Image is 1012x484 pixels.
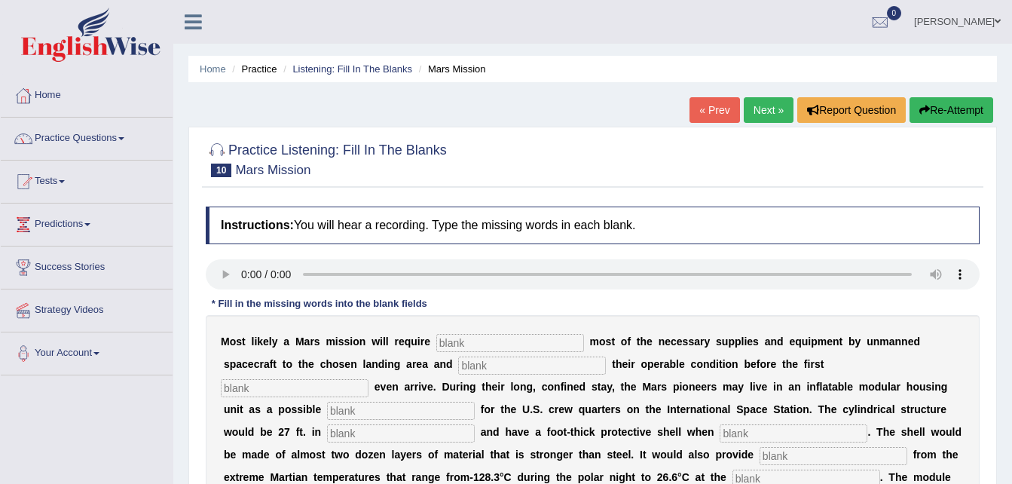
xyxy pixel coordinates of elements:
[327,424,475,443] input: blank
[679,381,682,393] b: i
[747,335,753,348] b: e
[433,381,436,393] b: .
[237,403,240,415] b: i
[412,358,416,370] b: r
[671,335,677,348] b: c
[744,97,793,123] a: Next »
[1,247,173,284] a: Success Stories
[392,381,399,393] b: n
[592,381,598,393] b: s
[561,381,564,393] b: f
[350,358,357,370] b: n
[303,403,306,415] b: i
[542,381,548,393] b: c
[306,403,313,415] b: b
[832,381,838,393] b: a
[847,381,853,393] b: e
[417,335,420,348] b: i
[590,335,599,348] b: m
[716,335,722,348] b: s
[285,403,292,415] b: o
[363,358,366,370] b: l
[621,335,628,348] b: o
[221,379,368,397] input: blank
[230,335,237,348] b: o
[491,403,494,415] b: r
[654,358,660,370] b: e
[637,335,641,348] b: t
[365,358,371,370] b: a
[770,335,777,348] b: n
[278,403,285,415] b: p
[332,358,339,370] b: o
[651,381,657,393] b: a
[599,335,606,348] b: o
[820,381,823,393] b: l
[267,403,273,415] b: a
[822,381,828,393] b: a
[612,358,616,370] b: t
[513,381,520,393] b: o
[273,358,277,370] b: t
[659,358,663,370] b: r
[704,335,710,348] b: y
[931,381,934,393] b: i
[732,381,738,393] b: a
[621,381,625,393] b: t
[405,335,411,348] b: q
[414,381,418,393] b: r
[469,381,476,393] b: g
[257,335,263,348] b: k
[353,335,359,348] b: o
[1,289,173,327] a: Strategy Videos
[383,335,386,348] b: l
[418,381,421,393] b: i
[688,335,694,348] b: s
[792,358,798,370] b: e
[598,381,601,393] b: t
[679,358,685,370] b: e
[818,335,827,348] b: m
[710,358,717,370] b: d
[926,381,932,393] b: s
[838,381,845,393] b: b
[344,358,350,370] b: e
[242,358,248,370] b: c
[797,97,906,123] button: Report Question
[750,381,753,393] b: l
[1,118,173,155] a: Practice Questions
[891,381,897,393] b: a
[701,381,707,393] b: e
[770,358,776,370] b: e
[810,358,814,370] b: r
[881,381,888,393] b: u
[913,381,919,393] b: o
[564,381,567,393] b: i
[908,335,914,348] b: e
[760,358,766,370] b: o
[248,358,254,370] b: e
[500,403,504,415] b: t
[520,381,527,393] b: n
[867,335,873,348] b: u
[719,358,723,370] b: t
[694,335,700,348] b: a
[384,358,387,370] b: i
[422,358,428,370] b: a
[756,381,762,393] b: v
[283,358,286,370] b: t
[888,381,891,393] b: l
[641,358,647,370] b: o
[1,75,173,112] a: Home
[526,381,533,393] b: g
[673,381,680,393] b: p
[738,381,744,393] b: y
[410,381,414,393] b: r
[206,139,447,177] h2: Practice Listening: Fill In The Blanks
[844,381,847,393] b: l
[616,358,622,370] b: h
[735,335,741,348] b: p
[607,381,612,393] b: y
[446,358,453,370] b: d
[612,381,615,393] b: ,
